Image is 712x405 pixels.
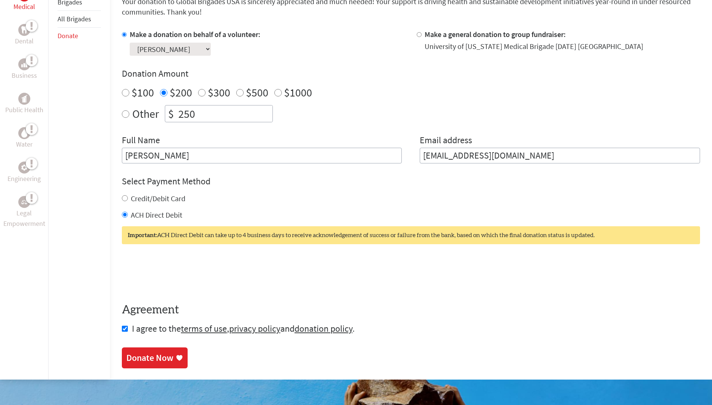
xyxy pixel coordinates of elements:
[21,27,27,34] img: Dental
[132,323,355,334] span: I agree to the , and .
[122,347,188,368] a: Donate Now
[122,303,700,317] h4: Agreement
[229,323,280,334] a: privacy policy
[425,41,643,52] div: University of [US_STATE] Medical Brigade [DATE] [GEOGRAPHIC_DATA]
[126,352,173,364] div: Donate Now
[21,200,27,204] img: Legal Empowerment
[131,210,182,220] label: ACH Direct Debit
[284,85,312,99] label: $1000
[130,30,261,39] label: Make a donation on behalf of a volunteer:
[208,85,230,99] label: $300
[5,93,43,115] a: Public HealthPublic Health
[21,95,27,102] img: Public Health
[1,196,47,229] a: Legal EmpowermentLegal Empowerment
[58,31,78,40] a: Donate
[18,196,30,208] div: Legal Empowerment
[18,93,30,105] div: Public Health
[13,1,35,12] p: Medical
[12,70,37,81] p: Business
[295,323,352,334] a: donation policy
[420,134,472,148] label: Email address
[15,24,34,46] a: DentalDental
[246,85,268,99] label: $500
[122,226,700,244] div: ACH Direct Debit can take up to 4 business days to receive acknowledgement of success or failure ...
[16,139,33,150] p: Water
[12,58,37,81] a: BusinessBusiness
[7,174,41,184] p: Engineering
[122,259,235,288] iframe: reCAPTCHA
[18,162,30,174] div: Engineering
[7,162,41,184] a: EngineeringEngineering
[122,134,160,148] label: Full Name
[21,61,27,67] img: Business
[122,175,700,187] h4: Select Payment Method
[58,11,101,28] li: All Brigades
[16,127,33,150] a: WaterWater
[18,127,30,139] div: Water
[1,208,47,229] p: Legal Empowerment
[21,165,27,171] img: Engineering
[420,148,700,163] input: Your Email
[165,105,177,122] div: $
[5,105,43,115] p: Public Health
[21,129,27,138] img: Water
[15,36,34,46] p: Dental
[122,148,402,163] input: Enter Full Name
[122,68,700,80] h4: Donation Amount
[128,232,157,238] strong: Important:
[181,323,227,334] a: terms of use
[131,194,185,203] label: Credit/Debit Card
[170,85,192,99] label: $200
[132,105,159,122] label: Other
[18,58,30,70] div: Business
[58,15,91,23] a: All Brigades
[132,85,154,99] label: $100
[177,105,272,122] input: Enter Amount
[58,28,101,44] li: Donate
[425,30,566,39] label: Make a general donation to group fundraiser:
[18,24,30,36] div: Dental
